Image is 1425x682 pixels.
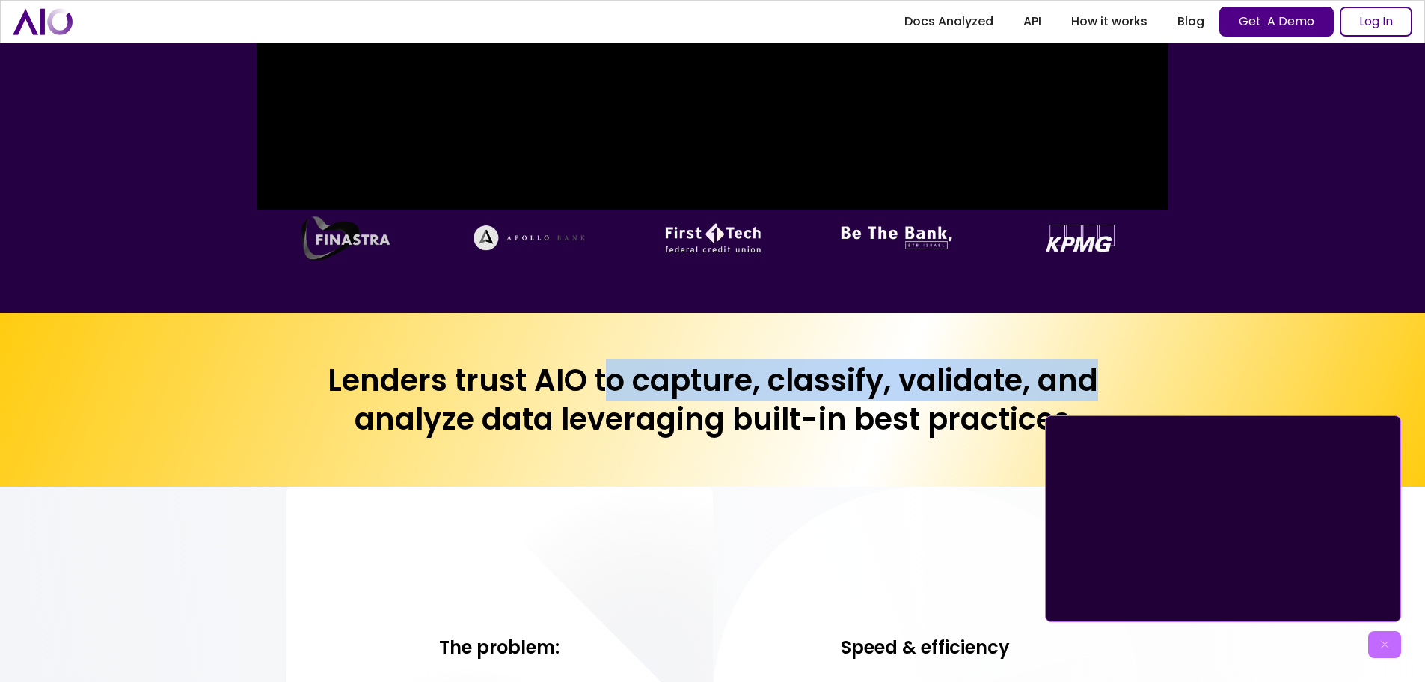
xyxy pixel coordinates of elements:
[13,8,73,34] a: home
[439,635,560,660] h3: The problem:
[1008,8,1056,35] a: API
[1056,8,1162,35] a: How it works
[286,361,1139,439] h2: Lenders trust AIO to capture, classify, validate, and analyze data leveraging built-in best pract...
[1052,422,1394,615] iframe: AIO - powering financial decision making
[1219,7,1334,37] a: Get A Demo
[1162,8,1219,35] a: Blog
[889,8,1008,35] a: Docs Analyzed
[1340,7,1412,37] a: Log In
